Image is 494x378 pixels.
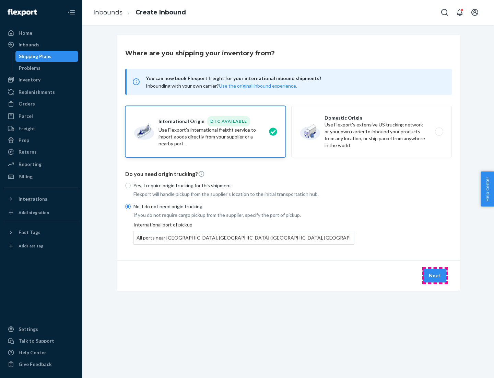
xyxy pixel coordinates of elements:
[125,204,131,209] input: No, I do not need origin trucking
[19,210,49,215] div: Add Integration
[19,326,38,333] div: Settings
[125,183,131,188] input: Yes, I require origin trucking for this shipment
[19,76,40,83] div: Inventory
[4,359,78,370] button: Give Feedback
[4,241,78,252] a: Add Fast Tag
[481,171,494,207] button: Help Center
[19,53,51,60] div: Shipping Plans
[4,207,78,218] a: Add Integration
[133,182,354,189] p: Yes, I require origin trucking for this shipment
[19,349,46,356] div: Help Center
[4,324,78,335] a: Settings
[8,9,37,16] img: Flexport logo
[93,9,122,16] a: Inbounds
[4,171,78,182] a: Billing
[423,269,446,282] button: Next
[4,87,78,98] a: Replenishments
[88,2,191,23] ol: breadcrumbs
[4,146,78,157] a: Returns
[4,98,78,109] a: Orders
[15,51,79,62] a: Shipping Plans
[19,41,39,48] div: Inbounds
[19,65,40,71] div: Problems
[133,191,354,198] p: Flexport will handle pickup from the supplier's location to the initial transportation hub.
[19,161,42,168] div: Reporting
[4,74,78,85] a: Inventory
[133,212,354,219] p: If you do not require cargo pickup from the supplier, specify the port of pickup.
[136,9,186,16] a: Create Inbound
[19,30,32,36] div: Home
[19,100,35,107] div: Orders
[453,5,467,19] button: Open notifications
[19,229,40,236] div: Fast Tags
[4,39,78,50] a: Inbounds
[4,135,78,146] a: Prep
[146,74,444,82] span: You can now book Flexport freight for your international inbound shipments!
[19,113,33,120] div: Parcel
[19,137,29,144] div: Prep
[146,83,297,89] span: Inbounding with your own carrier?
[125,170,452,178] p: Do you need origin trucking?
[4,159,78,170] a: Reporting
[19,148,37,155] div: Returns
[64,5,78,19] button: Close Navigation
[4,347,78,358] a: Help Center
[125,49,275,58] h3: Where are you shipping your inventory from?
[133,203,354,210] p: No, I do not need origin trucking
[4,111,78,122] a: Parcel
[19,173,33,180] div: Billing
[19,337,54,344] div: Talk to Support
[19,196,47,202] div: Integrations
[133,221,354,245] div: International port of pickup
[219,82,297,89] button: Use the original inbound experience.
[4,193,78,204] button: Integrations
[468,5,482,19] button: Open account menu
[19,125,35,132] div: Freight
[4,27,78,38] a: Home
[4,123,78,134] a: Freight
[15,63,79,74] a: Problems
[19,89,55,96] div: Replenishments
[4,335,78,346] a: Talk to Support
[19,243,43,249] div: Add Fast Tag
[19,361,52,368] div: Give Feedback
[438,5,451,19] button: Open Search Box
[4,227,78,238] button: Fast Tags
